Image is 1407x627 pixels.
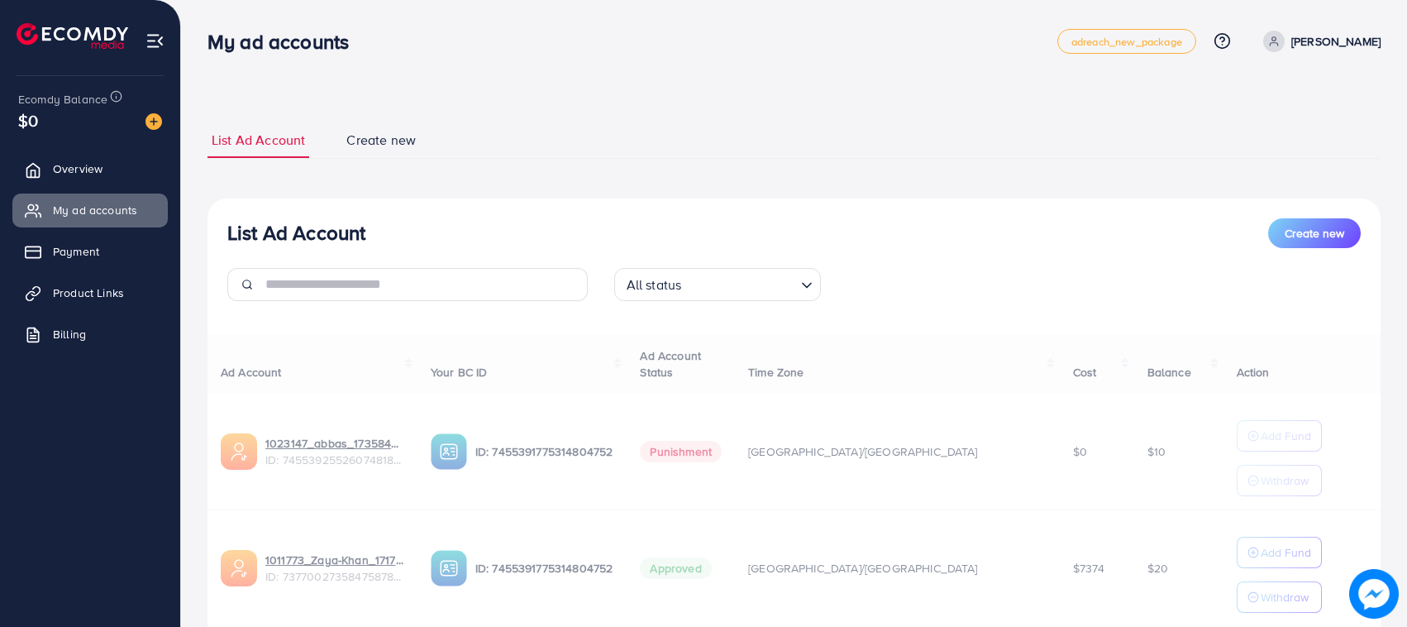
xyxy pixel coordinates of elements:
button: Create new [1268,218,1361,248]
span: Ecomdy Balance [18,91,107,108]
h3: My ad accounts [207,30,362,54]
span: Product Links [53,285,124,301]
a: Overview [12,152,168,185]
input: Search for option [686,270,794,297]
p: [PERSON_NAME] [1291,31,1381,51]
a: Billing [12,318,168,351]
span: All status [623,273,685,297]
span: Billing [53,326,86,342]
img: logo [17,23,128,49]
span: $0 [18,108,38,132]
span: Create new [346,131,416,150]
a: Product Links [12,276,168,309]
img: menu [145,31,165,50]
a: Payment [12,235,168,268]
a: adreach_new_package [1057,29,1196,54]
span: Create new [1285,225,1344,242]
a: My ad accounts [12,194,168,227]
img: image [145,113,162,130]
span: Payment [53,243,99,260]
span: My ad accounts [53,202,137,218]
span: Overview [53,160,103,177]
span: adreach_new_package [1071,36,1182,47]
h3: List Ad Account [227,221,365,245]
img: image [1349,569,1399,619]
div: Search for option [614,268,821,301]
span: List Ad Account [212,131,305,150]
a: [PERSON_NAME] [1257,31,1381,52]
